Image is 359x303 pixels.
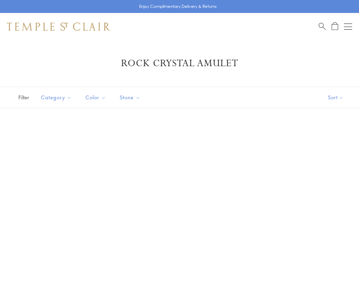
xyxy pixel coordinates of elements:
[139,3,217,10] p: Enjoy Complimentary Delivery & Returns
[332,22,338,31] a: Open Shopping Bag
[38,93,77,102] span: Category
[80,90,111,105] button: Color
[116,93,146,102] span: Stone
[313,87,359,108] button: Show sort by
[115,90,146,105] button: Stone
[7,23,110,31] img: Temple St. Clair
[82,93,111,102] span: Color
[36,90,77,105] button: Category
[17,57,342,70] h1: Rock Crystal Amulet
[319,22,326,31] a: Search
[344,23,352,31] button: Open navigation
